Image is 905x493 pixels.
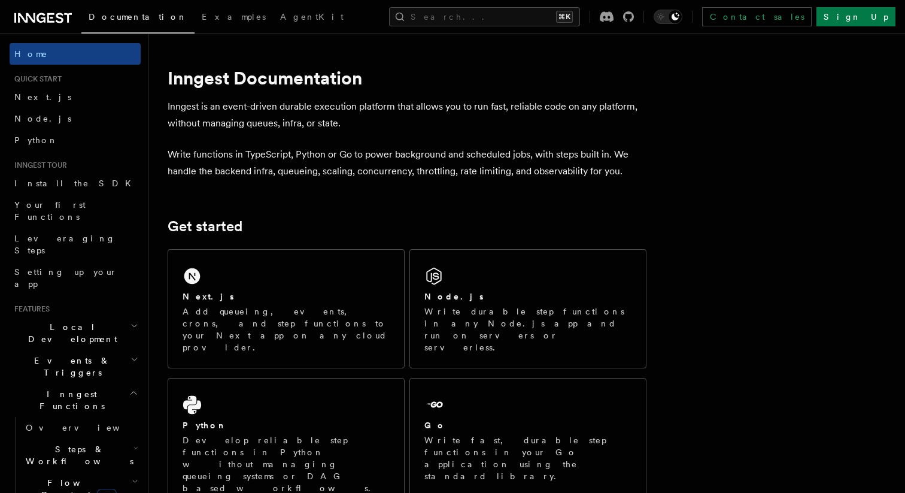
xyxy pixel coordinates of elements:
[273,4,351,32] a: AgentKit
[10,388,129,412] span: Inngest Functions
[183,419,227,431] h2: Python
[280,12,344,22] span: AgentKit
[424,434,631,482] p: Write fast, durable step functions in your Go application using the standard library.
[183,306,390,353] p: Add queueing, events, crons, and step functions to your Next app on any cloud provider.
[14,92,71,102] span: Next.js
[14,200,86,222] span: Your first Functions
[10,194,141,228] a: Your first Functions
[10,173,141,194] a: Install the SDK
[14,135,58,145] span: Python
[10,74,62,84] span: Quick start
[10,86,141,108] a: Next.js
[10,43,141,65] a: Home
[556,11,573,23] kbd: ⌘K
[10,383,141,417] button: Inngest Functions
[21,417,141,438] a: Overview
[183,291,234,303] h2: Next.js
[195,4,273,32] a: Examples
[10,261,141,295] a: Setting up your app
[10,161,67,170] span: Inngest tour
[10,321,130,345] span: Local Development
[654,10,682,24] button: Toggle dark mode
[202,12,266,22] span: Examples
[14,48,48,60] span: Home
[21,438,141,472] button: Steps & Workflows
[702,7,812,26] a: Contact sales
[168,67,646,89] h1: Inngest Documentation
[424,291,484,303] h2: Node.js
[26,423,149,432] span: Overview
[14,267,117,289] span: Setting up your app
[14,179,138,188] span: Install the SDK
[10,129,141,151] a: Python
[10,228,141,261] a: Leveraging Steps
[424,419,446,431] h2: Go
[10,316,141,350] button: Local Development
[168,249,405,368] a: Next.jsAdd queueing, events, crons, and step functions to your Next app on any cloud provider.
[21,443,133,467] span: Steps & Workflows
[409,249,646,368] a: Node.jsWrite durable step functions in any Node.js app and run on servers or serverless.
[10,108,141,129] a: Node.js
[81,4,195,34] a: Documentation
[14,234,116,255] span: Leveraging Steps
[14,114,71,123] span: Node.js
[10,355,130,379] span: Events & Triggers
[10,350,141,383] button: Events & Triggers
[816,7,895,26] a: Sign Up
[389,7,580,26] button: Search...⌘K
[424,306,631,353] p: Write durable step functions in any Node.js app and run on servers or serverless.
[168,98,646,132] p: Inngest is an event-driven durable execution platform that allows you to run fast, reliable code ...
[10,304,50,314] span: Features
[89,12,187,22] span: Documentation
[168,146,646,180] p: Write functions in TypeScript, Python or Go to power background and scheduled jobs, with steps bu...
[168,218,242,235] a: Get started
